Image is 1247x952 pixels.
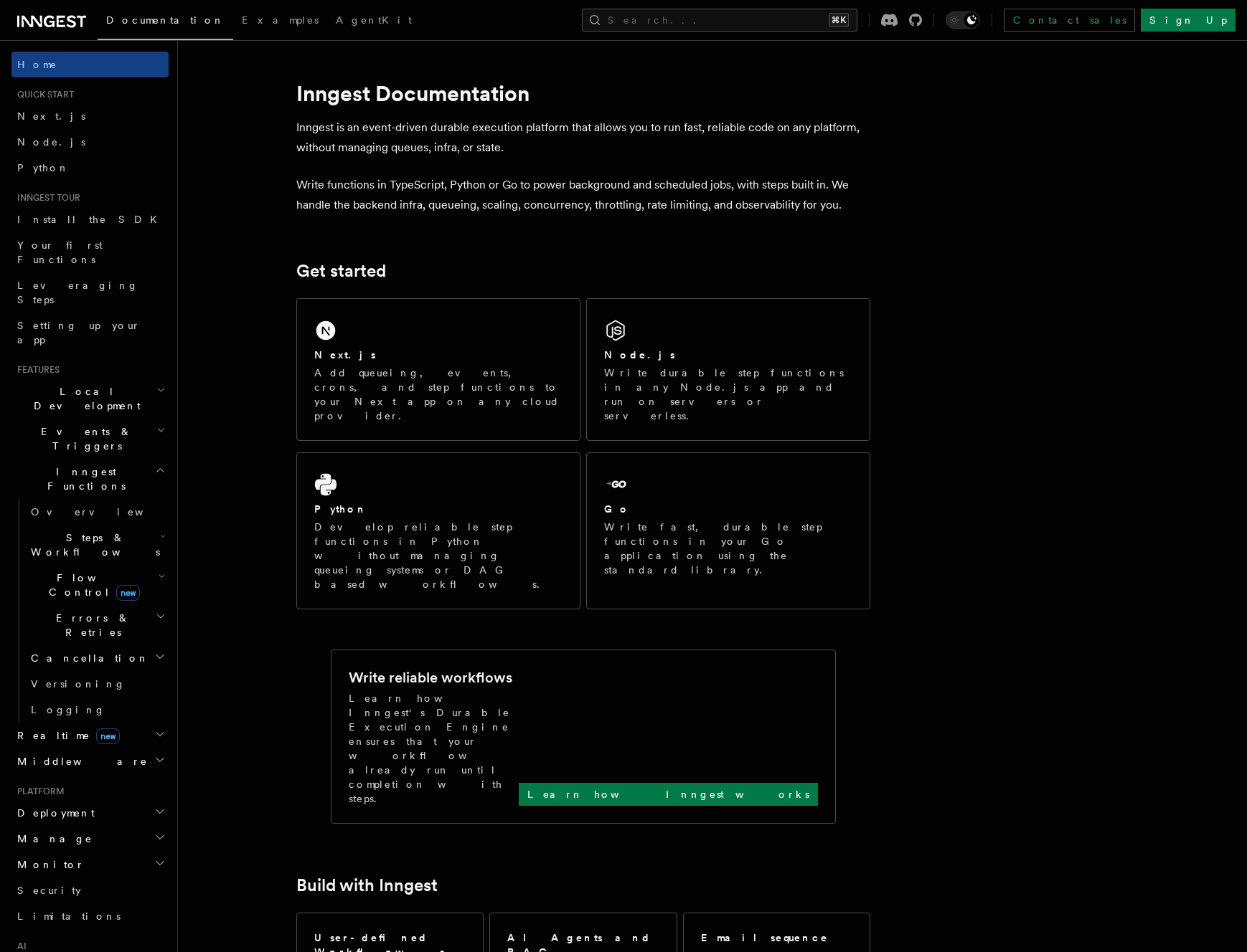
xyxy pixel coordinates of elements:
span: Events & Triggers [11,424,156,453]
button: Steps & Workflows [25,525,169,565]
a: Contact sales [1004,9,1135,32]
p: Inngest is an event-driven durable execution platform that allows you to run fast, reliable code ... [296,118,870,158]
span: Features [11,364,60,376]
p: Learn how Inngest's Durable Execution Engine ensures that your workflow already run until complet... [349,691,519,806]
span: Next.js [17,110,85,122]
span: Inngest Functions [11,465,155,493]
h2: Go [604,502,630,516]
h2: Next.js [314,348,376,362]
span: Your first Functions [17,239,103,265]
kbd: ⌘K [829,13,849,27]
span: Home [17,57,57,72]
a: Security [11,877,169,903]
span: Install the SDK [17,214,166,225]
button: Events & Triggers [11,419,169,459]
h2: Node.js [604,348,675,362]
a: Next.js [11,103,169,129]
span: new [96,728,120,744]
span: Security [17,885,81,896]
h2: Python [314,502,367,516]
a: GoWrite fast, durable step functions in your Go application using the standard library. [586,452,870,609]
span: Local Development [11,384,156,413]
a: PythonDevelop reliable step functions in Python without managing queueing systems or DAG based wo... [296,452,580,609]
button: Deployment [11,800,169,826]
span: Realtime [11,728,120,743]
span: Steps & Workflows [25,530,160,559]
span: Monitor [11,857,85,872]
button: Cancellation [25,645,169,671]
span: Node.js [17,136,85,148]
a: Node.jsWrite durable step functions in any Node.js app and run on servers or serverless. [586,298,870,441]
h2: Write reliable workflows [349,667,512,687]
a: Versioning [25,671,169,697]
a: Python [11,155,169,181]
button: Errors & Retries [25,605,169,645]
span: new [116,585,140,601]
p: Write functions in TypeScript, Python or Go to power background and scheduled jobs, with steps bu... [296,175,870,215]
a: Next.jsAdd queueing, events, crons, and step functions to your Next app on any cloud provider. [296,298,580,441]
span: Documentation [106,14,225,26]
p: Write fast, durable step functions in your Go application using the standard library. [604,520,852,577]
a: AgentKit [327,4,420,39]
span: Platform [11,786,65,797]
span: Setting up your app [17,320,141,346]
button: Inngest Functions [11,459,169,499]
button: Local Development [11,379,169,419]
span: Examples [242,14,319,26]
span: Leveraging Steps [17,280,138,305]
a: Get started [296,261,386,281]
div: Inngest Functions [11,499,169,723]
span: AI [11,941,27,952]
span: Logging [31,704,105,715]
span: Quick start [11,89,74,100]
button: Toggle dark mode [946,11,980,29]
h2: Email sequence [701,930,829,945]
p: Write durable step functions in any Node.js app and run on servers or serverless. [604,366,852,423]
p: Learn how Inngest works [527,787,809,801]
button: Realtimenew [11,723,169,748]
a: Sign Up [1141,9,1236,32]
button: Manage [11,826,169,852]
h1: Inngest Documentation [296,80,870,106]
p: Add queueing, events, crons, and step functions to your Next app on any cloud provider. [314,366,563,423]
span: Inngest tour [11,192,80,204]
span: Versioning [31,678,126,690]
button: Flow Controlnew [25,565,169,605]
a: Leveraging Steps [11,272,169,313]
button: Search...⌘K [582,9,857,32]
p: Develop reliable step functions in Python without managing queueing systems or DAG based workflows. [314,520,563,591]
span: Limitations [17,910,121,922]
a: Setting up your app [11,313,169,353]
a: Home [11,52,169,77]
span: AgentKit [336,14,412,26]
a: Install the SDK [11,206,169,232]
button: Middleware [11,748,169,774]
a: Build with Inngest [296,875,438,895]
a: Examples [233,4,327,39]
span: Overview [31,506,179,518]
span: Manage [11,832,93,846]
span: Flow Control [25,571,158,599]
span: Deployment [11,806,95,820]
a: Limitations [11,903,169,929]
a: Your first Functions [11,232,169,272]
a: Overview [25,499,169,525]
a: Node.js [11,129,169,155]
span: Python [17,162,70,173]
a: Learn how Inngest works [519,783,818,806]
a: Logging [25,697,169,723]
span: Errors & Retries [25,611,156,639]
span: Cancellation [25,651,149,665]
button: Monitor [11,852,169,877]
a: Documentation [98,4,233,40]
span: Middleware [11,754,148,768]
